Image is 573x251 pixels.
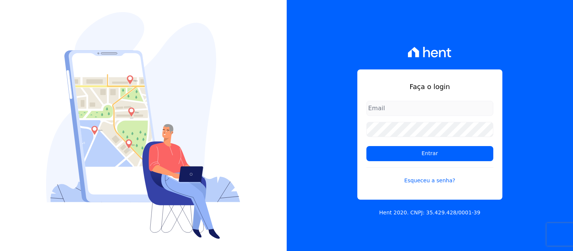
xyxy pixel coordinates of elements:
img: Login [46,12,240,239]
a: Esqueceu a senha? [366,167,493,185]
p: Hent 2020. CNPJ: 35.429.428/0001-39 [379,209,480,217]
input: Entrar [366,146,493,161]
h1: Faça o login [366,82,493,92]
input: Email [366,101,493,116]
